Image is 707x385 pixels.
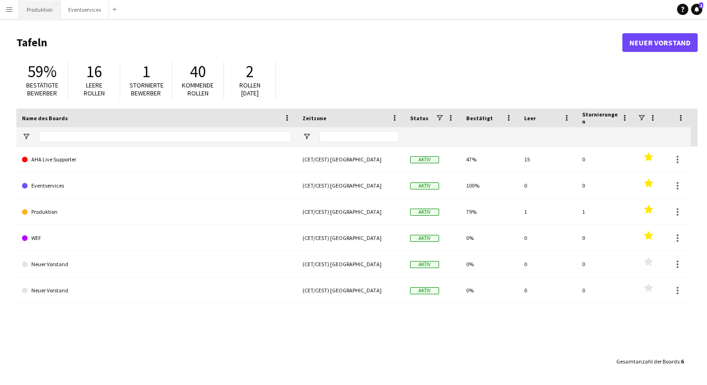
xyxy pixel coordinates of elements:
div: 1 [577,199,635,225]
div: 0 [519,251,577,277]
div: 0% [461,251,519,277]
span: Gesamtanzahl der Boards [616,358,679,365]
button: Produktion [19,0,61,19]
div: 0% [461,277,519,303]
span: Aktiv [410,156,439,163]
div: 0 [577,146,635,172]
span: Status [410,115,428,122]
a: WEF [22,225,291,251]
a: Neuer Vorstand [22,277,291,304]
span: Kommende Rollen [182,81,214,97]
div: 0 [519,277,577,303]
a: 1 [691,4,702,15]
span: Aktiv [410,261,439,268]
div: (CET/CEST) [GEOGRAPHIC_DATA] [297,199,404,225]
button: Filtermenü öffnen [303,132,311,141]
div: 15 [519,146,577,172]
div: (CET/CEST) [GEOGRAPHIC_DATA] [297,225,404,251]
span: Aktiv [410,235,439,242]
span: 59% [28,61,57,82]
span: Bestätigt [466,115,493,122]
div: 79% [461,199,519,225]
a: Neuer Vorstand [22,251,291,277]
span: Aktiv [410,182,439,189]
div: (CET/CEST) [GEOGRAPHIC_DATA] [297,146,404,172]
span: Aktiv [410,209,439,216]
a: Eventservices [22,173,291,199]
div: 0 [519,173,577,198]
span: Stornierungen [582,111,618,125]
input: Name des Boards Filtereingang [39,131,291,142]
span: 40 [190,61,206,82]
button: Eventservices [61,0,109,19]
a: Produktion [22,199,291,225]
span: Name des Boards [22,115,68,122]
span: Leer [524,115,536,122]
span: Stornierte Bewerber [130,81,164,97]
a: Neuer Vorstand [622,33,698,52]
div: 0 [577,251,635,277]
span: Zeitzone [303,115,326,122]
button: Filtermenü öffnen [22,132,30,141]
div: 0 [577,277,635,303]
span: 6 [681,358,684,365]
span: 1 [699,2,703,8]
div: : [616,352,684,370]
div: (CET/CEST) [GEOGRAPHIC_DATA] [297,277,404,303]
div: 0% [461,225,519,251]
div: (CET/CEST) [GEOGRAPHIC_DATA] [297,173,404,198]
input: Zeitzone Filtereingang [319,131,399,142]
div: 0 [577,173,635,198]
span: 1 [142,61,150,82]
div: 1 [519,199,577,225]
div: (CET/CEST) [GEOGRAPHIC_DATA] [297,251,404,277]
span: Aktiv [410,287,439,294]
span: 2 [246,61,254,82]
div: 47% [461,146,519,172]
span: Rollen [DATE] [239,81,260,97]
div: 100% [461,173,519,198]
span: 16 [86,61,102,82]
h1: Tafeln [16,36,622,50]
div: 0 [577,225,635,251]
a: AHA Live Supporter [22,146,291,173]
span: Leere Rollen [84,81,105,97]
span: Bestätigte Bewerber [26,81,58,97]
div: 0 [519,225,577,251]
